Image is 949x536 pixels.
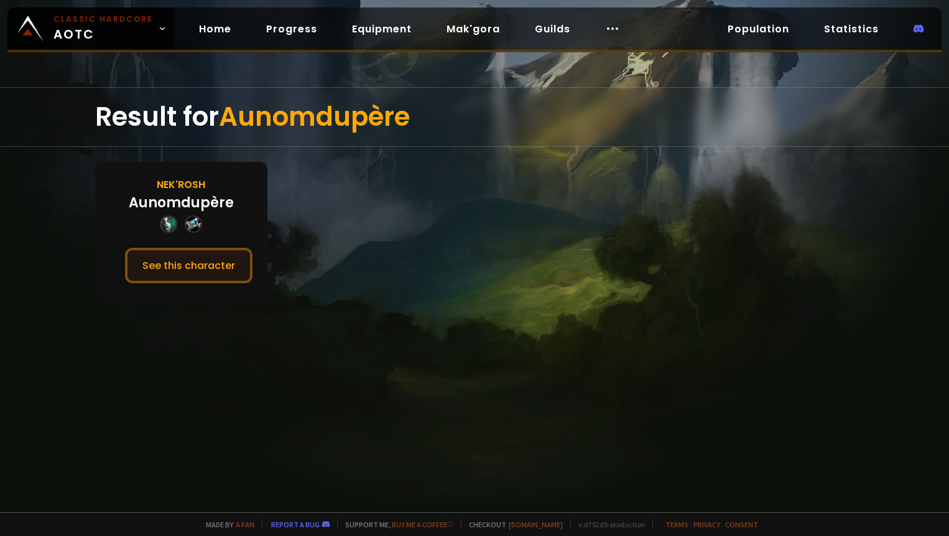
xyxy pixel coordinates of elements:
a: Mak'gora [437,16,510,42]
a: Terms [665,520,688,529]
a: a fan [236,520,254,529]
a: Equipment [342,16,422,42]
button: See this character [125,248,252,283]
span: Aunomdupère [219,98,410,135]
a: Privacy [693,520,720,529]
span: AOTC [53,14,153,44]
div: Aunomdupère [129,192,234,213]
a: Report a bug [271,520,320,529]
span: Made by [198,520,254,529]
a: Consent [725,520,758,529]
a: Statistics [814,16,889,42]
a: Buy me a coffee [392,520,453,529]
div: Nek'Rosh [157,177,205,192]
a: Home [189,16,241,42]
a: Classic HardcoreAOTC [7,7,174,50]
a: [DOMAIN_NAME] [509,520,563,529]
span: Support me, [337,520,453,529]
small: Classic Hardcore [53,14,153,25]
span: Checkout [461,520,563,529]
div: Result for [95,88,854,146]
span: v. d752d5 - production [570,520,645,529]
a: Population [718,16,799,42]
a: Progress [256,16,327,42]
a: Guilds [525,16,580,42]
